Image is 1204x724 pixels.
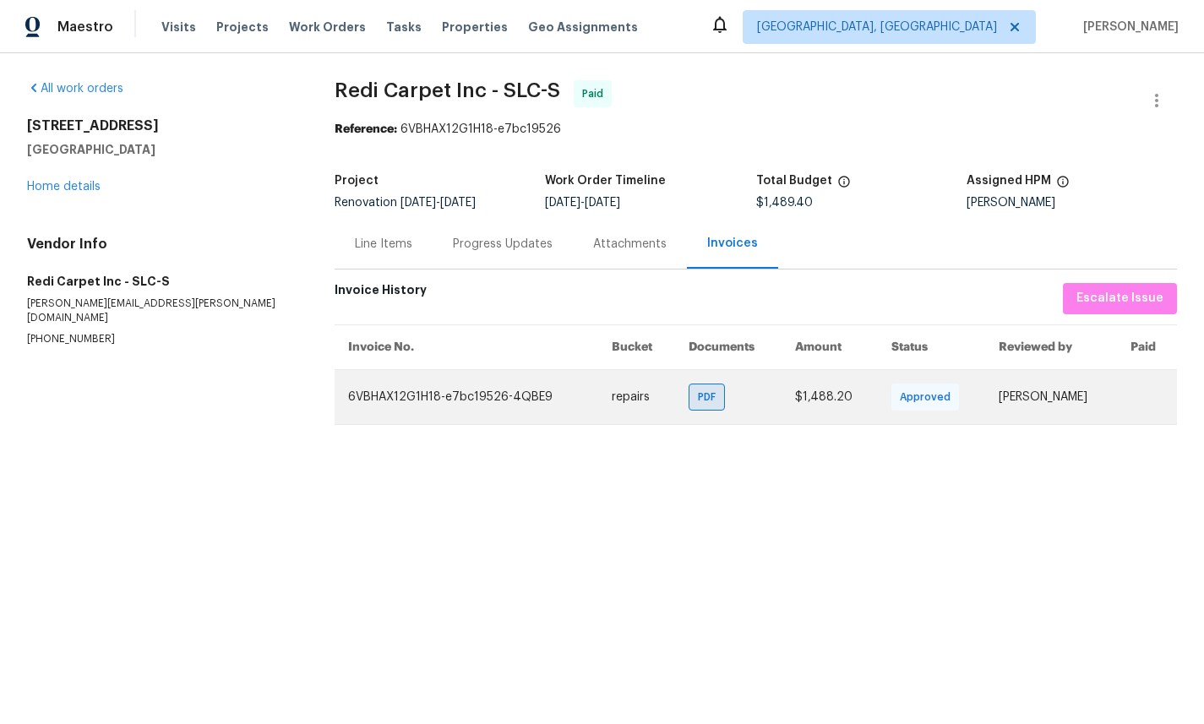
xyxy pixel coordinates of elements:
h5: Total Budget [756,175,832,187]
div: Progress Updates [453,236,553,253]
span: $1,488.20 [795,391,853,403]
span: Projects [216,19,269,35]
span: Escalate Issue [1076,288,1163,309]
span: [GEOGRAPHIC_DATA], [GEOGRAPHIC_DATA] [757,19,997,35]
div: [PERSON_NAME] [967,197,1177,209]
div: Invoices [707,235,758,252]
span: Geo Assignments [528,19,638,35]
span: [DATE] [400,197,436,209]
span: - [545,197,620,209]
span: Maestro [57,19,113,35]
span: Work Orders [289,19,366,35]
th: Documents [675,324,781,369]
th: Paid [1117,324,1177,369]
span: $1,489.40 [756,197,813,209]
th: Amount [782,324,878,369]
span: - [400,197,476,209]
div: PDF [689,384,725,411]
div: 6VBHAX12G1H18-e7bc19526 [335,121,1177,138]
span: Approved [900,389,957,406]
h6: Invoice History [335,283,427,306]
a: All work orders [27,83,123,95]
span: [DATE] [585,197,620,209]
td: [PERSON_NAME] [985,369,1117,424]
button: Escalate Issue [1063,283,1177,314]
p: [PERSON_NAME][EMAIL_ADDRESS][PERSON_NAME][DOMAIN_NAME] [27,297,294,325]
span: Visits [161,19,196,35]
span: The total cost of line items that have been proposed by Opendoor. This sum includes line items th... [837,175,851,197]
th: Status [878,324,986,369]
span: Tasks [386,21,422,33]
h5: Redi Carpet Inc - SLC-S [27,273,294,290]
h2: [STREET_ADDRESS] [27,117,294,134]
td: repairs [598,369,675,424]
b: Reference: [335,123,397,135]
h4: Vendor Info [27,236,294,253]
td: 6VBHAX12G1H18-e7bc19526-4QBE9 [335,369,598,424]
div: Attachments [593,236,667,253]
span: Properties [442,19,508,35]
th: Bucket [598,324,675,369]
span: The hpm assigned to this work order. [1056,175,1070,197]
a: Home details [27,181,101,193]
span: Paid [582,85,610,102]
span: [PERSON_NAME] [1076,19,1179,35]
h5: Assigned HPM [967,175,1051,187]
h5: Project [335,175,379,187]
span: Redi Carpet Inc - SLC-S [335,80,560,101]
p: [PHONE_NUMBER] [27,332,294,346]
th: Reviewed by [985,324,1117,369]
h5: [GEOGRAPHIC_DATA] [27,141,294,158]
span: PDF [698,389,722,406]
h5: Work Order Timeline [545,175,666,187]
span: [DATE] [545,197,580,209]
th: Invoice No. [335,324,598,369]
div: Line Items [355,236,412,253]
span: [DATE] [440,197,476,209]
span: Renovation [335,197,476,209]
